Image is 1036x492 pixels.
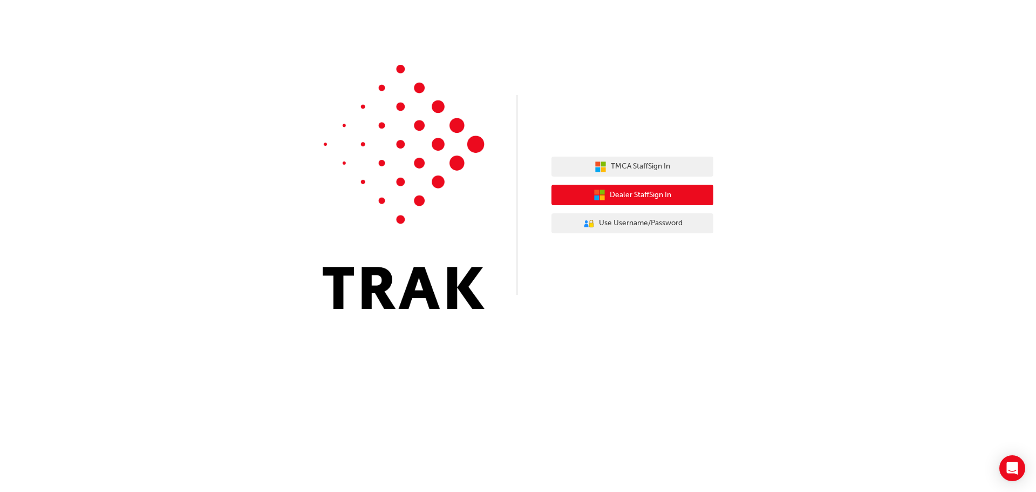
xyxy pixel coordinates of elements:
[999,455,1025,481] div: Open Intercom Messenger
[551,213,713,234] button: Use Username/Password
[551,157,713,177] button: TMCA StaffSign In
[611,160,670,173] span: TMCA Staff Sign In
[323,65,485,309] img: Trak
[551,185,713,205] button: Dealer StaffSign In
[610,189,671,201] span: Dealer Staff Sign In
[599,217,683,230] span: Use Username/Password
